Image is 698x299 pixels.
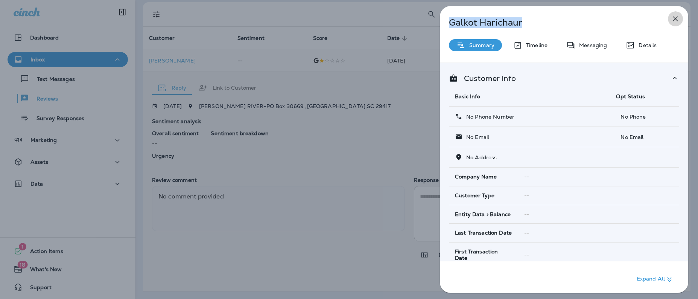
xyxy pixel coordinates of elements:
[449,17,654,28] p: Galkot Harichaur
[524,211,529,218] span: --
[575,42,607,48] p: Messaging
[455,211,511,218] span: Entity Data > Balance
[524,173,529,180] span: --
[462,154,497,160] p: No Address
[616,134,673,140] p: No Email
[462,114,514,120] p: No Phone Number
[524,252,529,258] span: --
[455,249,512,261] span: First Transaction Date
[455,230,512,236] span: Last Transaction Date
[616,114,673,120] p: No Phone
[524,230,529,236] span: --
[634,273,677,286] button: Expand All
[522,42,547,48] p: Timeline
[462,134,489,140] p: No Email
[637,275,674,284] p: Expand All
[524,192,529,199] span: --
[455,192,494,199] span: Customer Type
[455,93,480,100] span: Basic Info
[616,93,645,100] span: Opt Status
[635,42,657,48] p: Details
[455,174,497,180] span: Company Name
[465,42,494,48] p: Summary
[458,75,516,81] p: Customer Info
